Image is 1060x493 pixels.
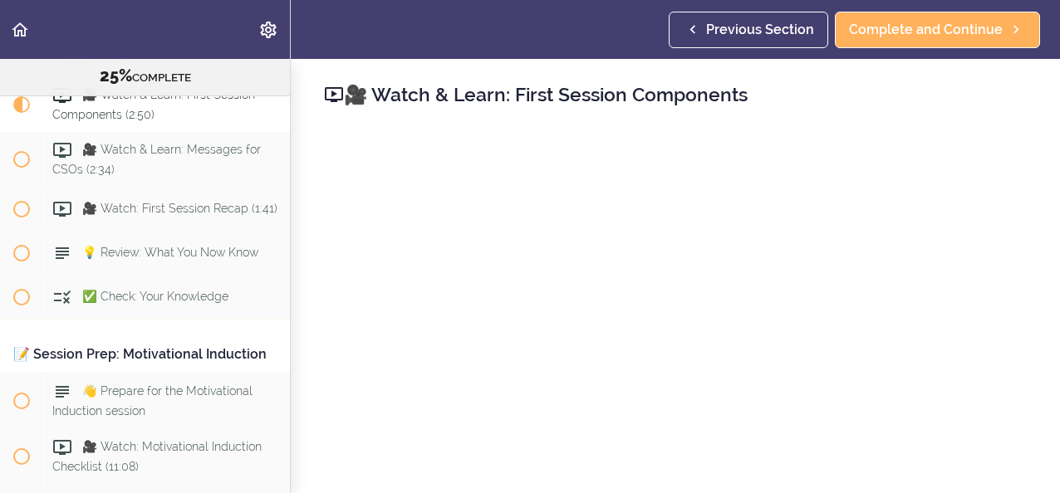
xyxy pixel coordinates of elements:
span: 🎥 Watch: Motivational Induction Checklist (11:08) [52,440,262,472]
span: 25% [100,66,132,85]
span: 🎥 Watch & Learn: Messages for CSOs (2:34) [52,143,261,175]
span: 💡 Review: What You Now Know [82,246,258,259]
span: Complete and Continue [849,20,1003,40]
span: ✅ Check: Your Knowledge [82,290,228,303]
span: Previous Section [706,20,814,40]
a: Complete and Continue [835,12,1040,48]
h2: 🎥 Watch & Learn: First Session Components [324,81,1027,109]
span: 👋 Prepare for the Motivational Induction session [52,384,253,417]
span: 🎥 Watch: First Session Recap (1:41) [82,202,277,215]
div: COMPLETE [21,66,269,87]
a: Previous Section [669,12,828,48]
svg: Settings Menu [258,20,278,40]
svg: Back to course curriculum [10,20,30,40]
